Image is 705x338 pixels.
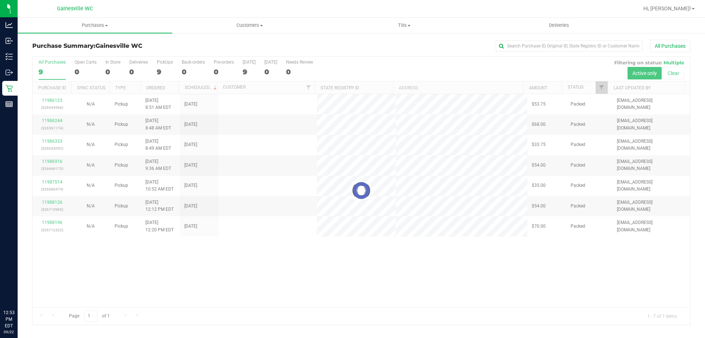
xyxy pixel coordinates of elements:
[57,6,93,12] span: Gainesville WC
[7,279,29,301] iframe: Resource center
[643,6,691,11] span: Hi, [PERSON_NAME]!
[539,22,579,29] span: Deliveries
[6,53,13,60] inline-svg: Inventory
[18,18,172,33] a: Purchases
[22,278,30,287] iframe: Resource center unread badge
[327,18,481,33] a: Tills
[18,22,172,29] span: Purchases
[3,329,14,335] p: 09/22
[496,40,643,51] input: Search Purchase ID, Original ID, State Registry ID or Customer Name...
[6,100,13,108] inline-svg: Reports
[6,37,13,45] inline-svg: Inbound
[173,22,326,29] span: Customers
[172,18,327,33] a: Customers
[3,309,14,329] p: 12:53 PM EDT
[6,21,13,29] inline-svg: Analytics
[650,40,690,52] button: All Purchases
[6,85,13,92] inline-svg: Retail
[32,43,252,49] h3: Purchase Summary:
[6,69,13,76] inline-svg: Outbound
[95,42,142,49] span: Gainesville WC
[327,22,481,29] span: Tills
[482,18,636,33] a: Deliveries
